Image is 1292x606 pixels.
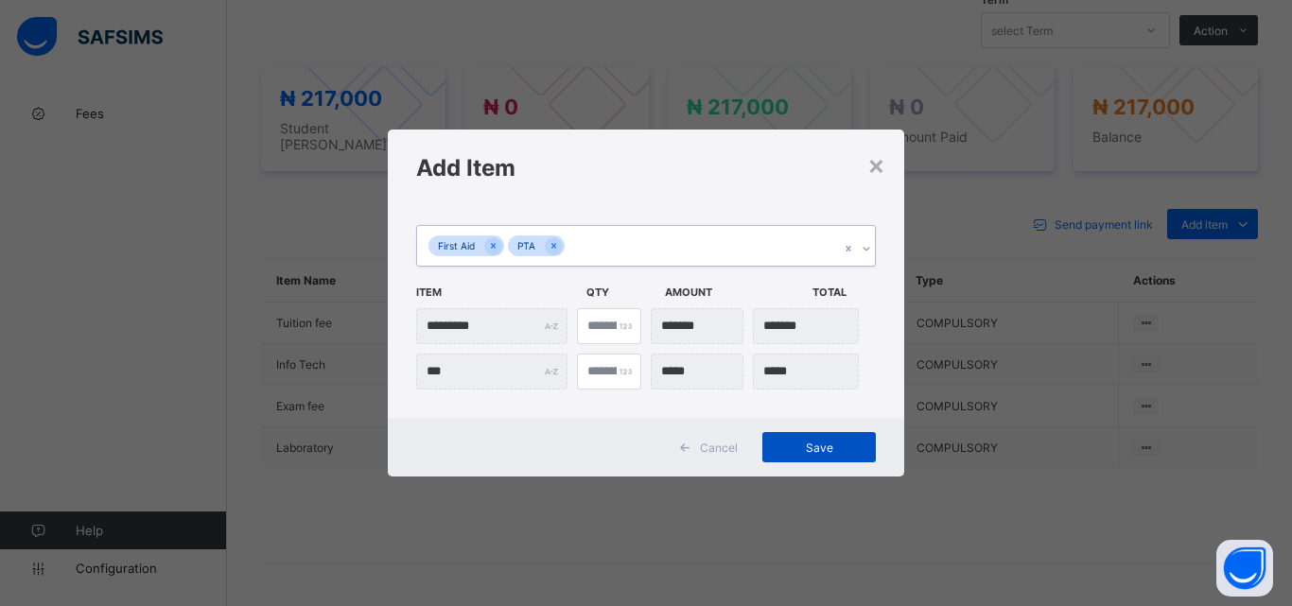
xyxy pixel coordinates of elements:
h1: Add Item [416,154,876,182]
span: Total [812,276,882,308]
span: Item [416,276,577,308]
div: First Aid [428,235,484,257]
span: Qty [586,276,655,308]
span: Cancel [700,441,738,455]
div: × [867,148,885,181]
button: Open asap [1216,540,1273,597]
span: Save [777,441,862,455]
span: Amount [665,276,803,308]
div: PTA [508,235,545,257]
